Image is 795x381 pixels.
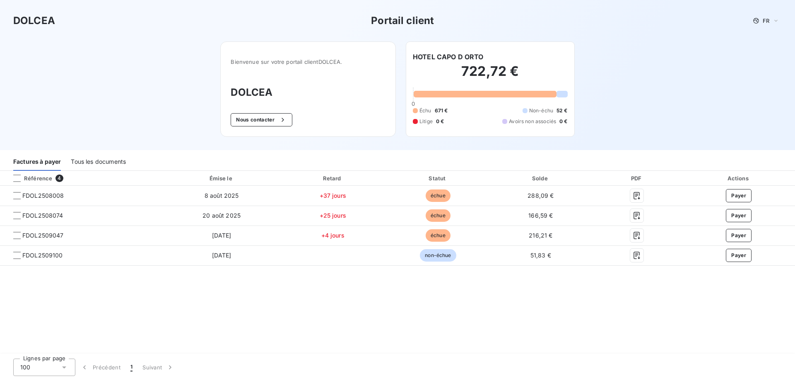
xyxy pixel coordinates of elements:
span: FDOL2509100 [22,251,63,260]
span: 52 € [556,107,568,114]
span: Échu [419,107,431,114]
h3: Portail client [371,13,434,28]
h2: 722,72 € [413,63,568,88]
span: 20 août 2025 [202,212,241,219]
div: Tous les documents [71,153,126,171]
span: 216,21 € [529,232,552,239]
div: Émise le [165,174,278,182]
span: +4 jours [321,232,344,239]
button: Précédent [75,359,125,376]
button: Nous contacter [231,113,292,126]
span: 51,83 € [530,252,551,259]
span: +37 jours [320,192,346,199]
span: Bienvenue sur votre portail client DOLCEA . [231,58,385,65]
span: FR [763,17,769,24]
span: [DATE] [212,232,231,239]
span: Litige [419,118,433,125]
h3: DOLCEA [13,13,55,28]
span: Avoirs non associés [509,118,556,125]
span: 4 [55,175,63,182]
span: non-échue [420,249,456,262]
div: Solde [491,174,590,182]
div: Actions [684,174,793,182]
span: 1 [130,363,132,371]
div: Statut [388,174,488,182]
span: FDOL2508074 [22,211,63,220]
span: 0 € [436,118,444,125]
button: Suivant [137,359,179,376]
div: Retard [281,174,384,182]
div: Référence [7,175,52,182]
button: 1 [125,359,137,376]
div: PDF [593,174,681,182]
span: 166,59 € [528,212,553,219]
span: échue [426,229,450,242]
span: 288,09 € [528,192,554,199]
span: 0 [412,100,415,107]
span: 100 [20,363,30,371]
button: Payer [726,189,752,202]
div: Factures à payer [13,153,61,171]
h3: DOLCEA [231,85,385,100]
button: Payer [726,209,752,222]
h6: HOTEL CAPO D ORTO [413,52,484,62]
span: FDOL2508008 [22,192,64,200]
span: 0 € [559,118,567,125]
span: échue [426,189,450,202]
span: Non-échu [529,107,553,114]
span: 8 août 2025 [205,192,239,199]
span: FDOL2509047 [22,231,64,240]
button: Payer [726,249,752,262]
span: [DATE] [212,252,231,259]
span: échue [426,209,450,222]
span: 671 € [435,107,448,114]
button: Payer [726,229,752,242]
span: +25 jours [320,212,346,219]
